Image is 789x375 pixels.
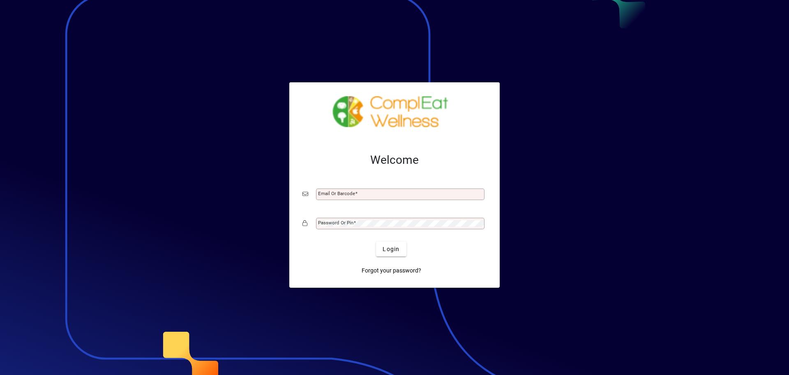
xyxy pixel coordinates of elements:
[383,245,399,254] span: Login
[376,242,406,256] button: Login
[302,153,487,167] h2: Welcome
[318,191,355,196] mat-label: Email or Barcode
[318,220,353,226] mat-label: Password or Pin
[362,266,421,275] span: Forgot your password?
[358,263,424,278] a: Forgot your password?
